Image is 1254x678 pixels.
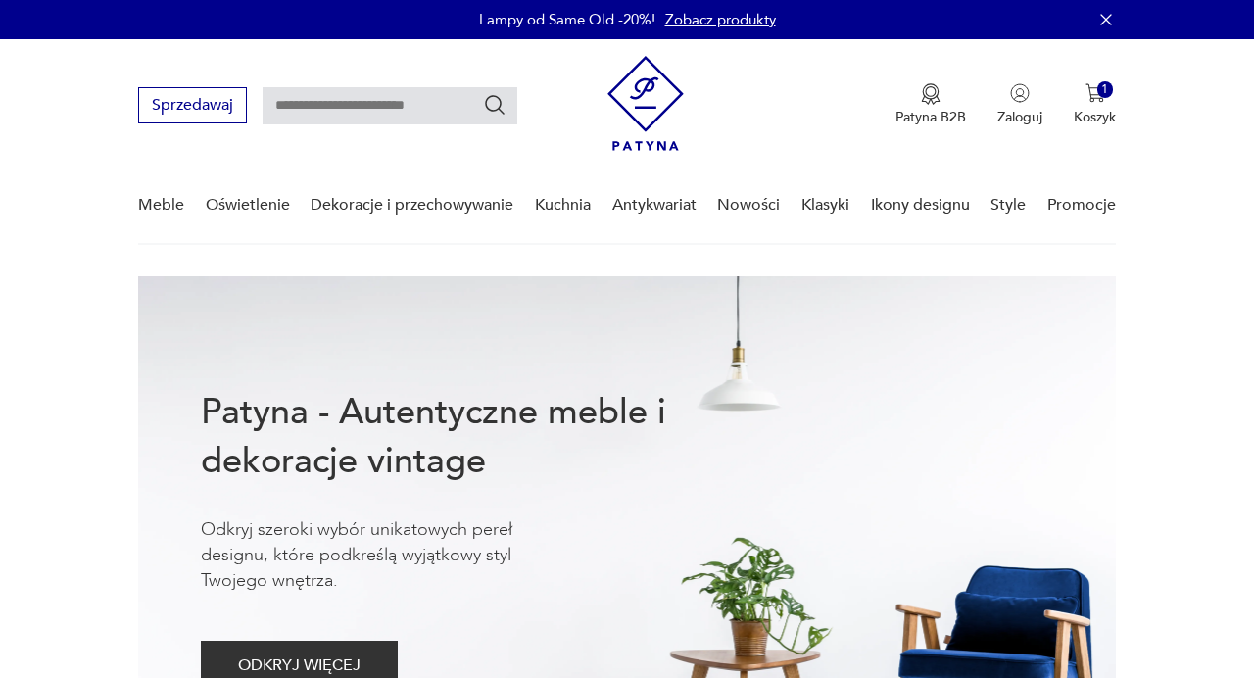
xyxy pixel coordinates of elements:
[201,388,730,486] h1: Patyna - Autentyczne meble i dekoracje vintage
[1097,81,1114,98] div: 1
[612,168,697,243] a: Antykwariat
[895,83,966,126] a: Ikona medaluPatyna B2B
[801,168,849,243] a: Klasyki
[997,108,1042,126] p: Zaloguj
[311,168,513,243] a: Dekoracje i przechowywanie
[1085,83,1105,103] img: Ikona koszyka
[1010,83,1030,103] img: Ikonka użytkownika
[138,100,247,114] a: Sprzedawaj
[483,93,506,117] button: Szukaj
[201,517,573,594] p: Odkryj szeroki wybór unikatowych pereł designu, które podkreślą wyjątkowy styl Twojego wnętrza.
[895,83,966,126] button: Patyna B2B
[479,10,655,29] p: Lampy od Same Old -20%!
[997,83,1042,126] button: Zaloguj
[895,108,966,126] p: Patyna B2B
[665,10,776,29] a: Zobacz produkty
[138,168,184,243] a: Meble
[607,56,684,151] img: Patyna - sklep z meblami i dekoracjami vintage
[921,83,940,105] img: Ikona medalu
[138,87,247,123] button: Sprzedawaj
[1047,168,1116,243] a: Promocje
[1074,83,1116,126] button: 1Koszyk
[990,168,1026,243] a: Style
[1074,108,1116,126] p: Koszyk
[535,168,591,243] a: Kuchnia
[201,660,398,674] a: ODKRYJ WIĘCEJ
[871,168,970,243] a: Ikony designu
[717,168,780,243] a: Nowości
[206,168,290,243] a: Oświetlenie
